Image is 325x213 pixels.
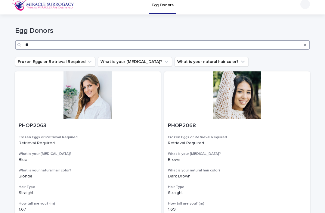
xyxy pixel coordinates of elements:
h3: How tall are you? (m) [19,201,157,206]
h1: Egg Donors [15,27,310,35]
p: Retrieval Required [168,141,306,146]
h3: What is your [MEDICAL_DATA]? [19,152,157,156]
p: Blonde [19,174,157,179]
p: Brown [168,157,306,162]
button: What is your eye color? [98,57,172,67]
h3: What is your [MEDICAL_DATA]? [168,152,306,156]
p: Straight [19,190,157,196]
p: Straight [168,190,306,196]
p: 1.69 [168,207,306,212]
h3: What is your natural hair color? [19,168,157,173]
h3: Hair Type [19,185,157,190]
h3: What is your natural hair color? [168,168,306,173]
p: Retrieval Required [19,141,157,146]
h3: How tall are you? (m) [168,201,306,206]
p: Blue [19,157,157,162]
h3: Frozen Eggs or Retrieval Required [168,135,306,140]
p: 1.67 [19,207,157,212]
button: What is your natural hair color? [175,57,249,67]
h3: Frozen Eggs or Retrieval Required [19,135,157,140]
h3: Hair Type [168,185,306,190]
button: Frozen Eggs or Retrieval Required [15,57,95,67]
p: Dark Brown [168,174,306,179]
p: PHOP2063 [19,123,157,129]
p: PHOP2068 [168,123,306,129]
input: Search [15,40,310,50]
